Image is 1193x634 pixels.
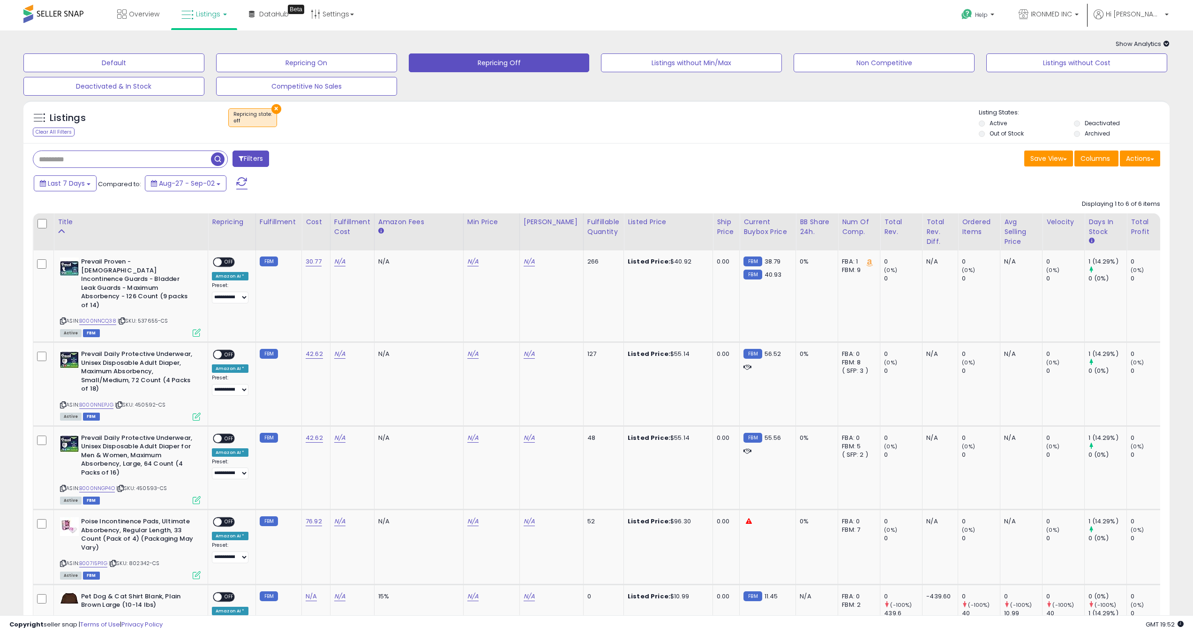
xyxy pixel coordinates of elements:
a: N/A [334,349,345,359]
span: OFF [222,518,237,526]
span: 56.52 [765,349,781,358]
div: Fulfillment [260,217,298,227]
small: (0%) [962,443,975,450]
a: N/A [467,349,479,359]
div: 1 (14.29%) [1088,434,1126,442]
small: FBM [743,270,762,279]
small: (-100%) [1052,601,1074,609]
button: Competitive No Sales [216,77,397,96]
div: N/A [378,517,456,526]
small: (0%) [962,266,975,274]
div: BB Share 24h. [800,217,834,237]
small: FBM [743,257,762,266]
div: 0 [1131,367,1169,375]
div: 0 [1131,434,1169,442]
div: 1 (14.29%) [1088,350,1126,358]
div: 0 [962,274,1000,283]
div: 0 [1131,517,1169,526]
span: OFF [222,351,237,359]
small: FBM [260,433,278,443]
div: 0.00 [717,257,732,266]
a: B000NNCQ38 [79,317,116,325]
div: 48 [587,434,616,442]
span: FBM [83,572,100,580]
span: FBM [83,413,100,421]
small: (-100%) [890,601,912,609]
div: 0 [587,592,616,601]
a: 42.62 [306,433,323,443]
small: FBM [743,591,762,601]
div: N/A [1004,517,1035,526]
button: Aug-27 - Sep-02 [145,175,226,191]
div: Repricing [212,217,252,227]
b: Prevail Proven - [DEMOGRAPHIC_DATA] Incontinence Guards - Bladder Leak Guards - Maximum Absorbenc... [81,257,195,312]
div: 0.00 [717,592,732,601]
div: 0 [962,367,1000,375]
button: Default [23,53,204,72]
div: 0 [1046,534,1084,543]
b: Poise Incontinence Pads, Ultimate Absorbency, Regular Length, 33 Count (Pack of 4) (Packaging May... [81,517,195,554]
div: N/A [926,257,951,266]
div: off [233,118,272,124]
div: 0 (0%) [1088,451,1126,459]
div: 0 [962,592,1000,601]
span: Help [975,11,988,19]
div: Total Profit [1131,217,1165,237]
div: $10.99 [628,592,705,601]
div: Preset: [212,375,248,396]
span: | SKU: 802342-CS [109,559,160,567]
div: 0 [884,367,922,375]
b: Listed Price: [628,517,670,526]
div: 0 [884,350,922,358]
div: Preset: [212,459,248,480]
div: 0.00 [717,517,732,526]
div: FBA: 0 [842,517,873,526]
small: (0%) [1046,359,1059,366]
span: IRONMED INC [1031,9,1072,19]
button: Listings without Min/Max [601,53,782,72]
div: Fulfillable Quantity [587,217,620,237]
div: FBM: 9 [842,266,873,274]
div: 1 (14.29%) [1088,257,1126,266]
span: Columns [1080,154,1110,163]
div: 0.00 [717,350,732,358]
small: (-100%) [1095,601,1116,609]
img: 41ihKQMee4L._SL40_.jpg [60,517,79,536]
div: FBM: 5 [842,442,873,451]
div: 0 [962,517,1000,526]
div: ASIN: [60,350,201,419]
div: 0 [1046,350,1084,358]
a: N/A [334,592,345,601]
button: Listings without Cost [986,53,1167,72]
h5: Listings [50,112,86,125]
div: 0 [1046,257,1084,266]
div: FBA: 0 [842,434,873,442]
a: Terms of Use [80,620,120,629]
span: DataHub [259,9,289,19]
div: Current Buybox Price [743,217,792,237]
div: FBA: 0 [842,350,873,358]
b: Prevail Daily Protective Underwear, Unisex Disposable Adult Diaper for Men & Women, Maximum Absor... [81,434,195,480]
small: FBM [260,349,278,359]
div: Preset: [212,282,248,303]
div: Ship Price [717,217,735,237]
div: Title [58,217,204,227]
div: 0 [884,517,922,526]
small: (-100%) [968,601,990,609]
small: FBM [260,591,278,601]
div: 0 [1046,274,1084,283]
button: Save View [1024,151,1073,166]
div: 1 (14.29%) [1088,517,1126,526]
div: 0 [884,257,922,266]
div: 0.00 [717,434,732,442]
div: N/A [926,517,951,526]
small: (0%) [1046,266,1059,274]
div: Fulfillment Cost [334,217,370,237]
div: N/A [926,350,951,358]
b: Listed Price: [628,257,670,266]
div: FBA: 0 [842,592,873,601]
div: Amazon AI * [212,364,248,373]
span: Hi [PERSON_NAME] [1106,9,1162,19]
div: $55.14 [628,350,705,358]
div: $55.14 [628,434,705,442]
